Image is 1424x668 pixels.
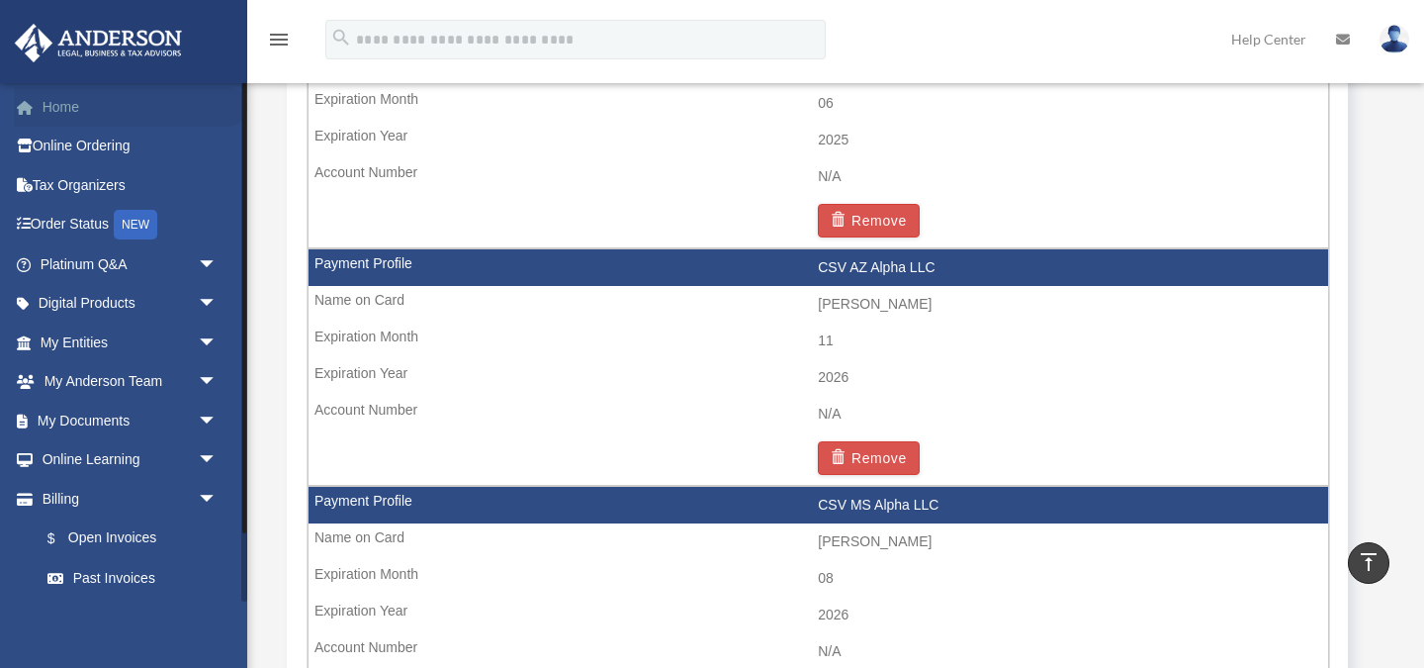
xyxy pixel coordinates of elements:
td: 06 [309,85,1328,123]
td: 08 [309,560,1328,598]
td: N/A [309,158,1328,196]
a: vertical_align_top [1348,542,1389,584]
i: vertical_align_top [1357,550,1380,574]
a: Order StatusNEW [14,205,247,245]
a: Digital Productsarrow_drop_down [14,284,247,324]
a: Manage Payments [28,598,237,637]
a: Billingarrow_drop_down [14,479,247,519]
span: arrow_drop_down [198,323,237,363]
button: Remove [818,204,920,238]
span: arrow_drop_down [198,362,237,403]
a: My Documentsarrow_drop_down [14,401,247,440]
a: Home [14,87,247,127]
a: Online Ordering [14,127,247,166]
span: arrow_drop_down [198,440,237,481]
td: 2025 [309,122,1328,159]
a: My Anderson Teamarrow_drop_down [14,362,247,402]
td: N/A [309,396,1328,433]
span: $ [58,526,68,551]
td: [PERSON_NAME] [309,524,1328,561]
td: CSV AZ Alpha LLC [309,249,1328,287]
div: NEW [114,210,157,239]
a: $Open Invoices [28,519,247,559]
a: Past Invoices [28,558,247,598]
i: search [330,27,352,48]
td: 11 [309,323,1328,360]
td: [PERSON_NAME] [309,286,1328,324]
td: CSV MS Alpha LLC [309,487,1328,525]
img: User Pic [1379,25,1409,53]
span: arrow_drop_down [198,284,237,325]
a: Tax Organizers [14,165,247,205]
span: arrow_drop_down [198,401,237,441]
a: Online Learningarrow_drop_down [14,440,247,480]
a: menu [267,35,291,51]
td: 2026 [309,359,1328,397]
a: My Entitiesarrow_drop_down [14,323,247,362]
i: menu [267,28,291,51]
a: Platinum Q&Aarrow_drop_down [14,244,247,284]
button: Remove [818,441,920,475]
span: arrow_drop_down [198,479,237,520]
img: Anderson Advisors Platinum Portal [9,24,188,62]
td: 2026 [309,597,1328,634]
span: arrow_drop_down [198,244,237,285]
